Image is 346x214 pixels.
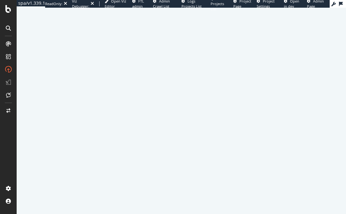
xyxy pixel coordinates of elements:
[45,1,62,6] div: ReadOnly:
[211,1,224,11] span: Projects List
[158,94,205,117] div: animation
